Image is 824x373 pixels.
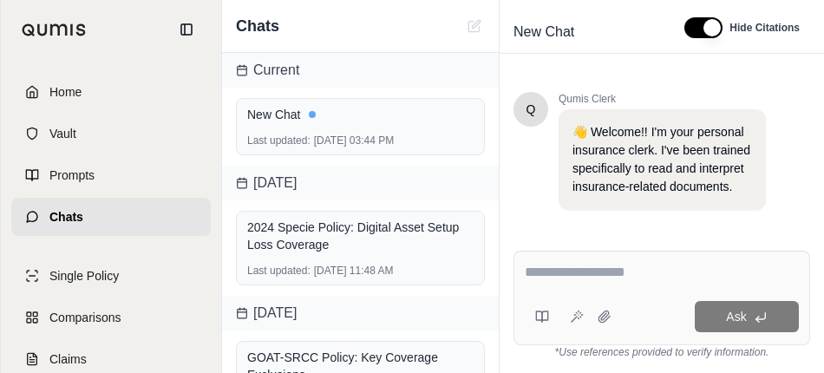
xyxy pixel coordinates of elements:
[11,198,211,236] a: Chats
[11,298,211,337] a: Comparisons
[49,208,83,226] span: Chats
[726,310,746,324] span: Ask
[49,125,76,142] span: Vault
[729,21,800,35] span: Hide Citations
[464,16,485,36] button: New Chat
[247,264,311,278] span: Last updated:
[247,219,474,253] div: 2024 Specie Policy: Digital Asset Setup Loss Coverage
[49,350,87,368] span: Claims
[222,53,499,88] div: Current
[247,106,474,123] div: New Chat
[222,296,499,330] div: [DATE]
[49,309,121,326] span: Comparisons
[247,134,474,147] div: [DATE] 03:44 PM
[173,16,200,43] button: Collapse sidebar
[49,167,95,184] span: Prompts
[507,18,581,46] span: New Chat
[11,156,211,194] a: Prompts
[49,83,82,101] span: Home
[572,123,752,196] p: 👋 Welcome!! I'm your personal insurance clerk. I've been trained specifically to read and interpr...
[247,264,474,278] div: [DATE] 11:48 AM
[11,73,211,111] a: Home
[222,166,499,200] div: [DATE]
[236,14,279,38] span: Chats
[507,18,664,46] div: Edit Title
[513,345,810,359] div: *Use references provided to verify information.
[22,23,87,36] img: Qumis Logo
[695,301,799,332] button: Ask
[11,257,211,295] a: Single Policy
[247,134,311,147] span: Last updated:
[49,267,119,285] span: Single Policy
[11,115,211,153] a: Vault
[559,92,766,106] span: Qumis Clerk
[526,101,536,118] span: Hello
